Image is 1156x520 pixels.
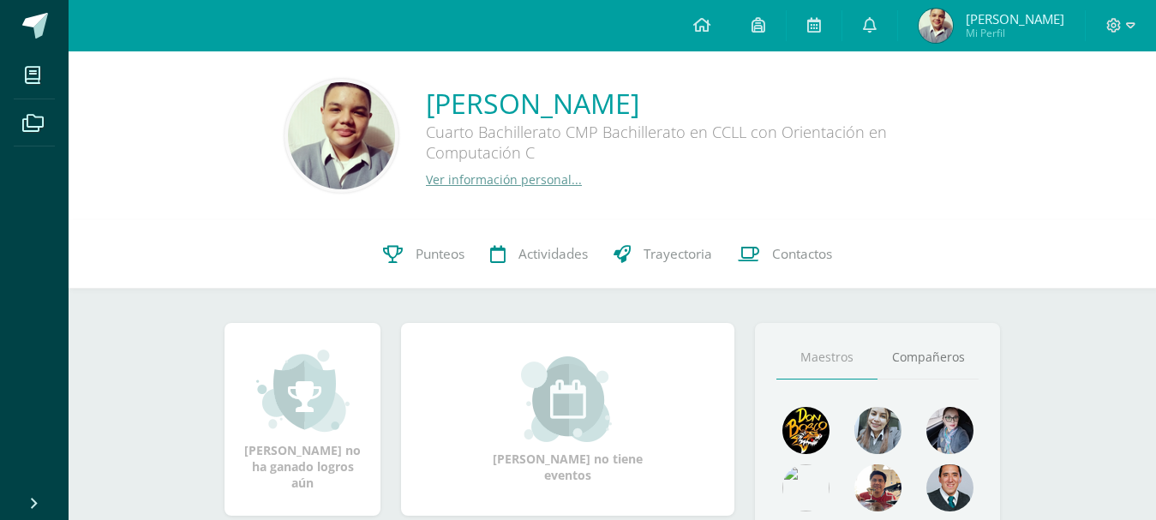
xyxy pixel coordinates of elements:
span: Trayectoria [644,245,712,263]
span: Actividades [518,245,588,263]
a: Contactos [725,220,845,289]
span: Contactos [772,245,832,263]
a: [PERSON_NAME] [426,85,940,122]
img: d144f7c81f970464e0b7f7bd4e9b0a1e.png [288,82,395,189]
span: Punteos [416,245,464,263]
a: Actividades [477,220,601,289]
a: Maestros [776,336,877,380]
span: [PERSON_NAME] [966,10,1064,27]
img: b8baad08a0802a54ee139394226d2cf3.png [926,407,973,454]
a: Trayectoria [601,220,725,289]
img: f320d935e7fa2ee7de9fa1313827ef5f.png [919,9,953,43]
img: 11152eb22ca3048aebc25a5ecf6973a7.png [854,464,901,511]
img: 45bd7986b8947ad7e5894cbc9b781108.png [854,407,901,454]
a: Compañeros [877,336,979,380]
div: [PERSON_NAME] no ha ganado logros aún [242,348,363,491]
img: eec80b72a0218df6e1b0c014193c2b59.png [926,464,973,511]
a: Ver información personal... [426,171,582,188]
div: [PERSON_NAME] no tiene eventos [482,356,654,483]
span: Mi Perfil [966,26,1064,40]
img: 29fc2a48271e3f3676cb2cb292ff2552.png [782,407,830,454]
img: achievement_small.png [256,348,350,433]
div: Cuarto Bachillerato CMP Bachillerato en CCLL con Orientación en Computación C [426,122,940,171]
a: Punteos [370,220,477,289]
img: c25c8a4a46aeab7e345bf0f34826bacf.png [782,464,830,511]
img: event_small.png [521,356,614,442]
